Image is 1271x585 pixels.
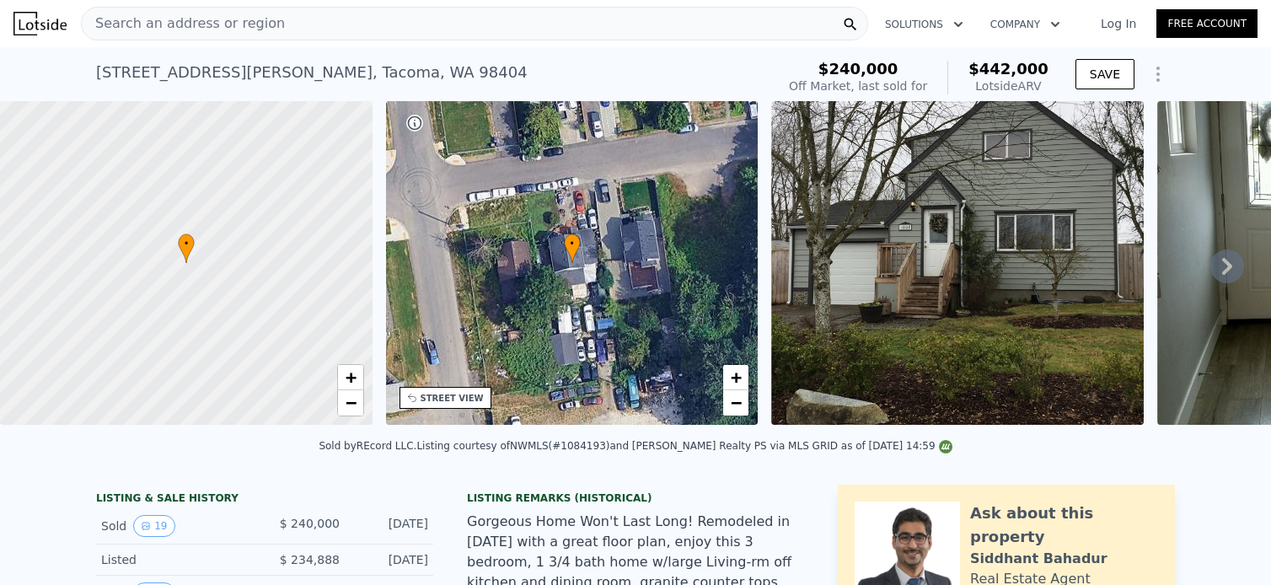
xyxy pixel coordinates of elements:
[13,12,67,35] img: Lotside
[82,13,285,34] span: Search an address or region
[280,553,340,566] span: $ 234,888
[771,101,1144,425] img: Sale: 149026789 Parcel: 100960019
[178,233,195,263] div: •
[1156,9,1258,38] a: Free Account
[968,78,1048,94] div: Lotside ARV
[101,551,251,568] div: Listed
[1141,57,1175,91] button: Show Options
[96,491,433,508] div: LISTING & SALE HISTORY
[280,517,340,530] span: $ 240,000
[345,392,356,413] span: −
[789,78,927,94] div: Off Market, last sold for
[101,515,251,537] div: Sold
[338,365,363,390] a: Zoom in
[133,515,174,537] button: View historical data
[731,392,742,413] span: −
[345,367,356,388] span: +
[723,390,748,416] a: Zoom out
[338,390,363,416] a: Zoom out
[178,236,195,251] span: •
[970,549,1107,569] div: Siddhant Bahadur
[723,365,748,390] a: Zoom in
[353,551,428,568] div: [DATE]
[96,61,528,84] div: [STREET_ADDRESS][PERSON_NAME] , Tacoma , WA 98404
[1081,15,1156,32] a: Log In
[977,9,1074,40] button: Company
[564,236,581,251] span: •
[970,502,1158,549] div: Ask about this property
[968,60,1048,78] span: $442,000
[939,440,952,454] img: NWMLS Logo
[467,491,804,505] div: Listing Remarks (Historical)
[421,392,484,405] div: STREET VIEW
[731,367,742,388] span: +
[319,440,416,452] div: Sold by REcord LLC .
[416,440,952,452] div: Listing courtesy of NWMLS (#1084193) and [PERSON_NAME] Realty PS via MLS GRID as of [DATE] 14:59
[871,9,977,40] button: Solutions
[353,515,428,537] div: [DATE]
[564,233,581,263] div: •
[818,60,898,78] span: $240,000
[1075,59,1134,89] button: SAVE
